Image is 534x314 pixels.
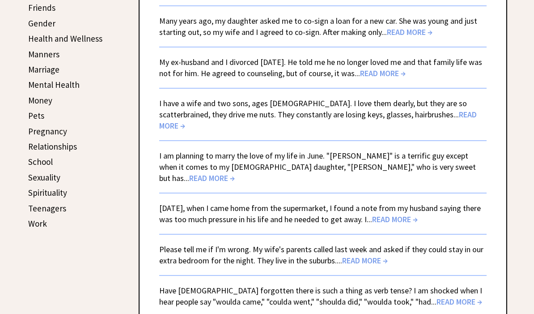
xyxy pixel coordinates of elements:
[28,49,59,60] a: Manners
[28,203,66,214] a: Teenagers
[28,18,55,29] a: Gender
[360,68,406,78] span: READ MORE →
[28,33,102,44] a: Health and Wellness
[159,16,477,37] a: Many years ago, my daughter asked me to co-sign a loan for a new car. She was young and just star...
[28,187,67,198] a: Spirituality
[28,172,60,183] a: Sexuality
[372,214,418,224] span: READ MORE →
[28,141,77,152] a: Relationships
[28,95,52,106] a: Money
[342,255,388,266] span: READ MORE →
[159,203,481,224] a: [DATE], when I came home from the supermarket, I found a note from my husband saying there was to...
[28,126,67,137] a: Pregnancy
[159,151,476,183] a: I am planning to marry the love of my life in June. "[PERSON_NAME]" is a terrific guy except when...
[28,2,55,13] a: Friends
[159,98,477,131] a: I have a wife and two sons, ages [DEMOGRAPHIC_DATA]. I love them dearly, but they are so scatterb...
[28,110,44,121] a: Pets
[28,79,80,90] a: Mental Health
[159,57,482,78] a: My ex-husband and I divorced [DATE]. He told me he no longer loved me and that family life was no...
[159,244,483,266] a: Please tell me if I'm wrong. My wife's parents called last week and asked if they could stay in o...
[387,27,432,37] span: READ MORE →
[28,64,59,75] a: Marriage
[437,297,482,307] span: READ MORE →
[159,109,477,131] span: READ MORE →
[28,218,47,229] a: Work
[189,173,235,183] span: READ MORE →
[28,156,53,167] a: School
[159,285,482,307] a: Have [DEMOGRAPHIC_DATA] forgotten there is such a thing as verb tense? I am shocked when I hear p...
